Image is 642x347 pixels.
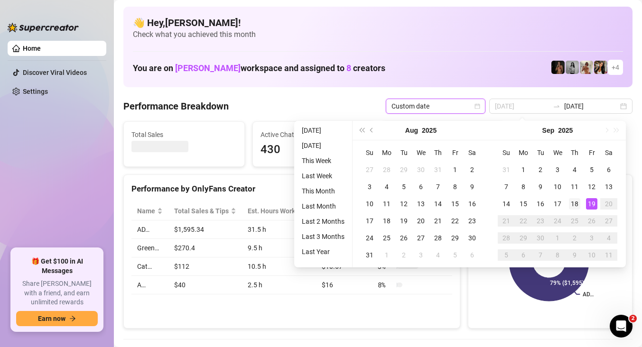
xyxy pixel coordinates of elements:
td: 2025-10-01 [549,229,566,247]
td: 2025-08-06 [412,178,429,195]
td: 2025-09-15 [515,195,532,212]
li: [DATE] [298,140,348,151]
td: 2025-08-20 [412,212,429,229]
div: 23 [466,215,478,227]
text: AD… [583,291,594,298]
span: arrow-right [69,315,76,322]
input: Start date [495,101,549,111]
td: 2025-09-20 [600,195,617,212]
div: 29 [449,232,461,244]
td: 2025-10-08 [549,247,566,264]
div: 27 [415,232,427,244]
div: 28 [432,232,444,244]
div: 18 [569,198,580,210]
div: 16 [466,198,478,210]
td: 2025-08-27 [412,229,429,247]
td: 2025-08-24 [361,229,378,247]
td: 2025-09-12 [583,178,600,195]
span: Total Sales & Tips [174,206,229,216]
td: 2025-08-29 [447,229,464,247]
td: 2025-08-30 [464,229,481,247]
div: 2 [466,164,478,175]
div: 18 [381,215,392,227]
th: We [412,144,429,161]
span: Active Chats [261,129,366,140]
iframe: Intercom live chat [610,315,633,338]
span: swap-right [553,102,560,110]
div: 1 [449,164,461,175]
span: Share [PERSON_NAME] with a friend, and earn unlimited rewards [16,279,98,307]
div: 11 [381,198,392,210]
td: 2025-08-22 [447,212,464,229]
th: Sa [464,144,481,161]
td: 2025-08-11 [378,195,395,212]
img: Green [580,61,593,74]
img: A [566,61,579,74]
div: 24 [364,232,375,244]
td: 2025-09-25 [566,212,583,229]
div: 21 [432,215,444,227]
span: Custom date [391,99,480,113]
td: 2025-08-12 [395,195,412,212]
td: 2025-09-14 [498,195,515,212]
div: 29 [398,164,409,175]
td: 2025-10-03 [583,229,600,247]
td: 2025-08-23 [464,212,481,229]
td: 2025-08-02 [464,161,481,178]
td: 2025-09-04 [566,161,583,178]
div: 3 [415,249,427,261]
td: 2025-10-06 [515,247,532,264]
div: 5 [449,249,461,261]
td: 2025-07-29 [395,161,412,178]
span: 8 % [378,280,393,290]
td: 2025-09-08 [515,178,532,195]
div: 25 [381,232,392,244]
td: 2025-09-24 [549,212,566,229]
td: 2025-09-19 [583,195,600,212]
td: 2025-10-05 [498,247,515,264]
div: 11 [569,181,580,192]
a: Settings [23,88,48,95]
td: 2025-09-05 [583,161,600,178]
div: 23 [535,215,546,227]
td: 2025-09-06 [600,161,617,178]
div: Performance by OnlyFans Creator [131,183,452,195]
td: 2025-10-04 [600,229,617,247]
td: 2025-08-28 [429,229,447,247]
div: 28 [501,232,512,244]
div: 3 [552,164,563,175]
td: 2025-09-16 [532,195,549,212]
div: 3 [586,232,597,244]
div: 16 [535,198,546,210]
td: $40 [168,276,242,294]
td: A… [131,276,168,294]
div: 11 [603,249,614,261]
span: [PERSON_NAME] [175,63,241,73]
img: D [551,61,565,74]
button: Choose a year [558,121,573,140]
a: Home [23,45,41,52]
td: 2025-09-26 [583,212,600,229]
td: 2025-09-02 [395,247,412,264]
th: Su [498,144,515,161]
div: 17 [552,198,563,210]
div: 26 [586,215,597,227]
div: 19 [586,198,597,210]
div: 1 [381,249,392,261]
td: 2025-09-29 [515,229,532,247]
td: Cat… [131,257,168,276]
a: Discover Viral Videos [23,69,87,76]
button: Choose a month [542,121,555,140]
th: Th [566,144,583,161]
th: Su [361,144,378,161]
span: to [553,102,560,110]
td: 2025-09-02 [532,161,549,178]
td: 2025-09-03 [549,161,566,178]
div: 31 [432,164,444,175]
button: Choose a year [422,121,437,140]
div: 31 [501,164,512,175]
td: 2025-08-04 [378,178,395,195]
button: Previous month (PageUp) [367,121,377,140]
div: 5 [501,249,512,261]
div: 7 [535,249,546,261]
